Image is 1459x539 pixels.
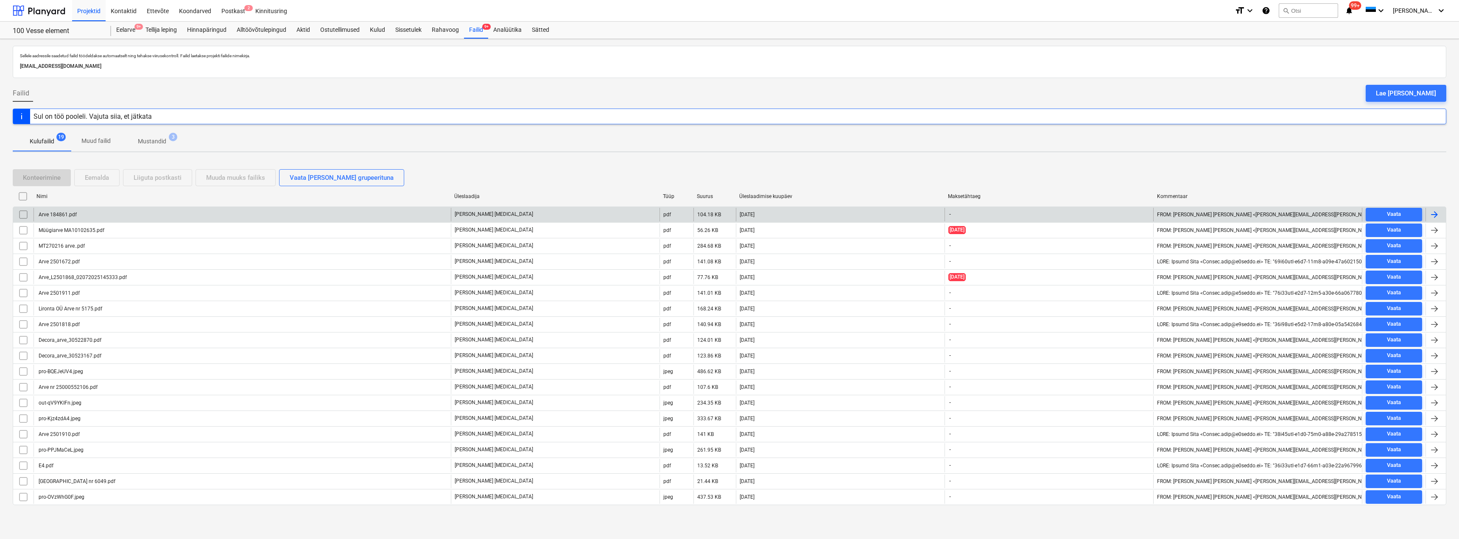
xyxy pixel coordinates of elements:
[697,306,721,312] div: 168.24 KB
[663,463,671,469] div: pdf
[663,384,671,390] div: pdf
[1349,1,1361,10] span: 99+
[20,53,1439,59] p: Sellele aadressile saadetud failid töödeldakse automaatselt ning tehakse viirusekontroll. Failid ...
[464,22,488,39] div: Failid
[1417,498,1459,539] div: Vestlusvidin
[1345,6,1353,16] i: notifications
[697,400,721,406] div: 234.35 KB
[1366,459,1422,472] button: Vaata
[1387,335,1401,345] div: Vaata
[455,305,533,312] p: [PERSON_NAME] [MEDICAL_DATA]
[948,383,952,391] span: -
[697,447,721,453] div: 261.95 KB
[740,400,755,406] div: [DATE]
[663,369,673,374] div: jpeg
[948,368,952,375] span: -
[1366,239,1422,253] button: Vaata
[697,321,721,327] div: 140.94 KB
[1157,193,1359,199] div: Kommentaar
[37,384,98,390] div: Arve nr 25000552106.pdf
[1387,351,1401,360] div: Vaata
[1366,490,1422,504] button: Vaata
[1387,272,1401,282] div: Vaata
[1387,445,1401,455] div: Vaata
[1436,6,1446,16] i: keyboard_arrow_down
[740,274,755,280] div: [DATE]
[663,447,673,453] div: jpeg
[740,259,755,265] div: [DATE]
[739,193,941,199] div: Üleslaadimise kuupäev
[427,22,464,39] div: Rahavoog
[948,415,952,422] span: -
[948,430,952,438] span: -
[232,22,291,39] div: Alltöövõtulepingud
[1387,241,1401,251] div: Vaata
[455,368,533,375] p: [PERSON_NAME] [MEDICAL_DATA]
[455,462,533,469] p: [PERSON_NAME] [MEDICAL_DATA]
[663,400,673,406] div: jpeg
[948,273,966,281] span: [DATE]
[138,137,166,146] p: Mustandid
[290,172,394,183] div: Vaata [PERSON_NAME] grupeerituna
[527,22,554,39] a: Sätted
[37,494,84,500] div: pro-OVzWhG0F.jpeg
[1366,427,1422,441] button: Vaata
[488,22,527,39] a: Analüütika
[182,22,232,39] a: Hinnapäringud
[740,494,755,500] div: [DATE]
[455,289,533,296] p: [PERSON_NAME] [MEDICAL_DATA]
[1366,475,1422,488] button: Vaata
[948,211,952,218] span: -
[1366,255,1422,268] button: Vaata
[948,493,952,500] span: -
[455,415,533,422] p: [PERSON_NAME] [MEDICAL_DATA]
[663,243,671,249] div: pdf
[37,212,77,218] div: Arve 184861.pdf
[697,243,721,249] div: 284.68 KB
[1366,443,1422,457] button: Vaata
[1366,396,1422,410] button: Vaata
[390,22,427,39] a: Sissetulek
[1417,498,1459,539] iframe: Chat Widget
[34,112,152,120] div: Sul on töö pooleli. Vajuta siia, et jätkata
[1366,271,1422,284] button: Vaata
[455,274,533,281] p: [PERSON_NAME] [MEDICAL_DATA]
[37,321,80,327] div: Arve 2501818.pdf
[663,193,690,199] div: Tüüp
[455,478,533,485] p: [PERSON_NAME] [MEDICAL_DATA]
[1387,209,1401,219] div: Vaata
[948,321,952,328] span: -
[37,447,84,453] div: pro-PPJMaCeL.jpeg
[663,259,671,265] div: pdf
[455,352,533,359] p: [PERSON_NAME] [MEDICAL_DATA]
[697,416,721,422] div: 333.67 KB
[482,24,491,30] span: 9+
[1387,319,1401,329] div: Vaata
[455,493,533,500] p: [PERSON_NAME] [MEDICAL_DATA]
[315,22,365,39] a: Ostutellimused
[663,416,673,422] div: jpeg
[1279,3,1338,18] button: Otsi
[37,274,127,280] div: Arve_L2501868_02072025145333.pdf
[169,133,177,141] span: 3
[948,446,952,453] span: -
[37,478,115,484] div: [GEOGRAPHIC_DATA] nr 6049.pdf
[663,494,673,500] div: jpeg
[1387,398,1401,408] div: Vaata
[37,400,81,406] div: out-qV9YKIFn.jpeg
[37,353,101,359] div: Decora_arve_30523167.pdf
[455,399,533,406] p: [PERSON_NAME] [MEDICAL_DATA]
[1387,413,1401,423] div: Vaata
[1366,333,1422,347] button: Vaata
[455,336,533,344] p: [PERSON_NAME] [MEDICAL_DATA]
[1366,412,1422,425] button: Vaata
[663,306,671,312] div: pdf
[740,337,755,343] div: [DATE]
[948,258,952,265] span: -
[455,242,533,249] p: [PERSON_NAME] [MEDICAL_DATA]
[740,212,755,218] div: [DATE]
[697,193,732,199] div: Suurus
[697,431,714,437] div: 141 KB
